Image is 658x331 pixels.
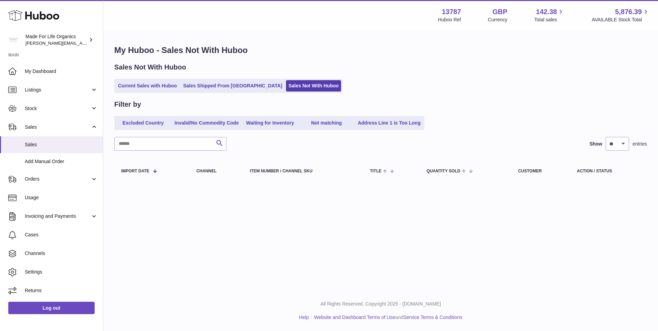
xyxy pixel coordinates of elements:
a: Waiting for Inventory [243,117,298,129]
div: Currency [488,17,508,23]
span: My Dashboard [25,68,98,75]
label: Show [590,141,602,147]
strong: 13787 [442,7,461,17]
span: Settings [25,269,98,275]
div: Action / Status [577,169,640,173]
span: Title [370,169,381,173]
a: Service Terms & Conditions [403,314,463,320]
a: Excluded Country [116,117,171,129]
span: Returns [25,287,98,294]
span: 5,876.39 [615,7,642,17]
span: Import date [121,169,149,173]
img: geoff.winwood@madeforlifeorganics.com [8,35,19,45]
a: Current Sales with Huboo [116,80,179,92]
a: Sales Not With Huboo [286,80,341,92]
strong: GBP [492,7,507,17]
span: Orders [25,176,91,182]
div: Channel [197,169,236,173]
span: Usage [25,194,98,201]
h2: Sales Not With Huboo [114,63,186,72]
span: Quantity Sold [427,169,460,173]
h2: Filter by [114,100,141,109]
a: Website and Dashboard Terms of Use [314,314,395,320]
a: Invalid/No Commodity Code [172,117,241,129]
div: Made For Life Organics [25,33,87,46]
span: entries [633,141,647,147]
div: Huboo Ref [438,17,461,23]
span: Total sales [534,17,565,23]
span: Invoicing and Payments [25,213,91,220]
div: Customer [518,169,563,173]
a: Sales Shipped From [GEOGRAPHIC_DATA] [181,80,285,92]
p: All Rights Reserved. Copyright 2025 - [DOMAIN_NAME] [109,301,652,307]
span: Channels [25,250,98,257]
span: Add Manual Order [25,158,98,165]
a: Not matching [299,117,354,129]
li: and [311,314,462,321]
span: Cases [25,232,98,238]
a: 142.38 Total sales [534,7,565,23]
h1: My Huboo - Sales Not With Huboo [114,45,647,56]
span: Listings [25,87,91,93]
a: 5,876.39 AVAILABLE Stock Total [592,7,650,23]
div: Item Number / Channel SKU [250,169,356,173]
a: Log out [8,302,95,314]
a: Help [299,314,309,320]
span: AVAILABLE Stock Total [592,17,650,23]
span: 142.38 [536,7,557,17]
span: [PERSON_NAME][EMAIL_ADDRESS][PERSON_NAME][DOMAIN_NAME] [25,40,175,46]
span: Stock [25,105,91,112]
span: Sales [25,141,98,148]
a: Address Line 1 is Too Long [355,117,423,129]
span: Sales [25,124,91,130]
